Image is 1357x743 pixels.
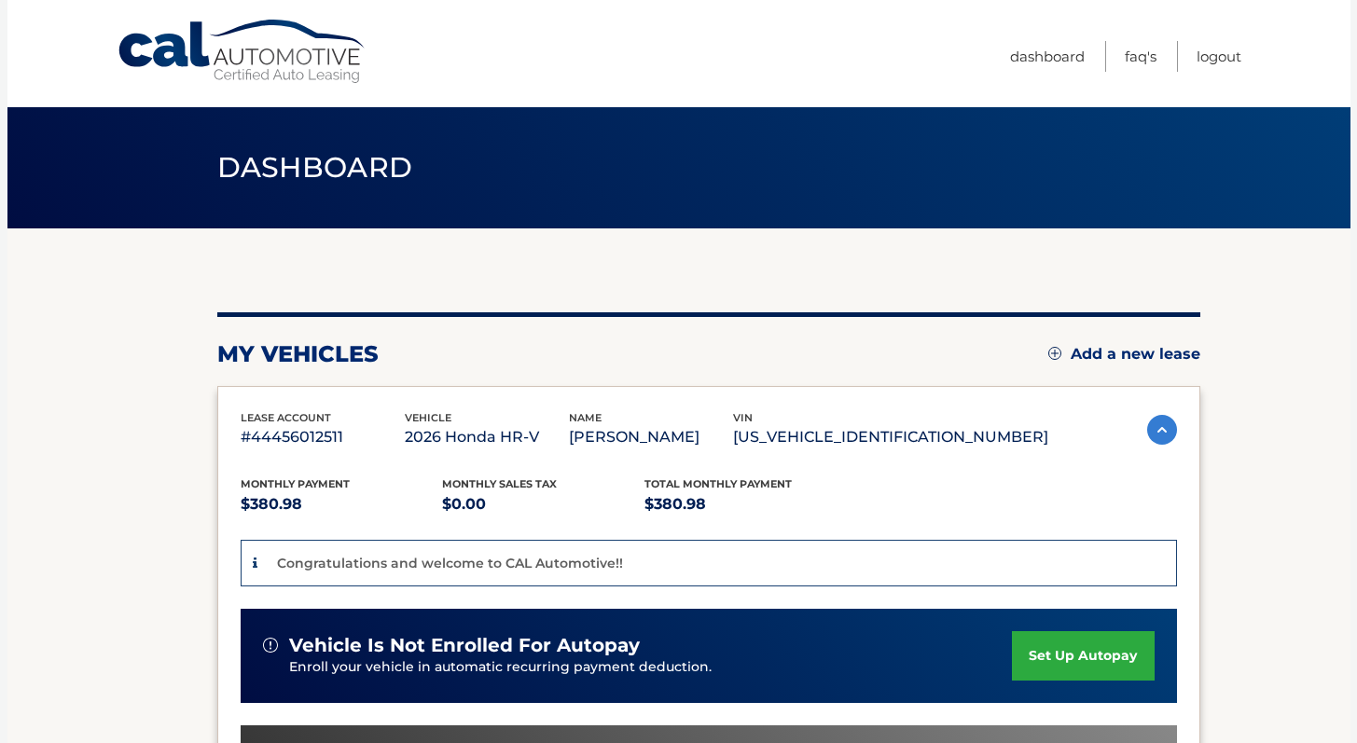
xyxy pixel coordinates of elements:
span: name [569,411,602,424]
a: Logout [1197,41,1241,72]
span: vehicle [405,411,451,424]
span: Monthly Payment [241,477,350,490]
img: add.svg [1048,347,1061,360]
h2: my vehicles [217,340,379,368]
span: lease account [241,411,331,424]
p: [US_VEHICLE_IDENTIFICATION_NUMBER] [733,424,1048,450]
p: Congratulations and welcome to CAL Automotive!! [277,555,623,571]
a: FAQ's [1125,41,1156,72]
a: set up autopay [1012,631,1154,681]
span: Total Monthly Payment [644,477,792,490]
a: Cal Automotive [117,19,368,85]
span: Monthly sales Tax [442,477,557,490]
p: Enroll your vehicle in automatic recurring payment deduction. [289,657,1013,678]
span: vin [733,411,753,424]
img: alert-white.svg [263,638,278,653]
a: Dashboard [1010,41,1085,72]
p: $0.00 [442,491,644,517]
span: vehicle is not enrolled for autopay [289,634,640,657]
p: [PERSON_NAME] [569,424,733,450]
p: 2026 Honda HR-V [405,424,569,450]
span: Dashboard [217,150,413,185]
p: $380.98 [241,491,443,517]
p: #44456012511 [241,424,405,450]
img: accordion-active.svg [1147,415,1177,445]
a: Add a new lease [1048,345,1200,364]
p: $380.98 [644,491,847,517]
